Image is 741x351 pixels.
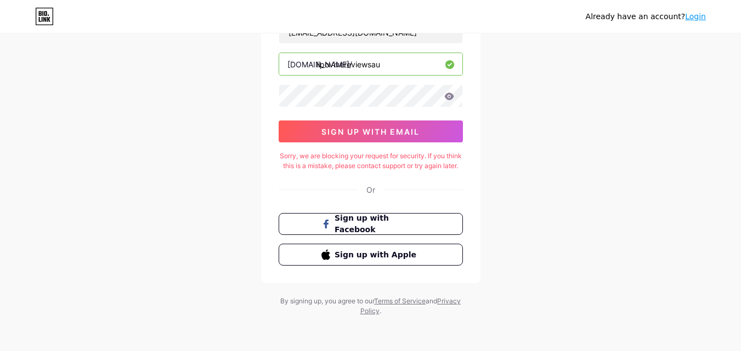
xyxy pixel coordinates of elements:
a: Terms of Service [374,297,426,305]
div: Already have an account? [586,11,706,22]
a: Login [685,12,706,21]
input: username [279,53,462,75]
span: Sign up with Facebook [335,212,420,235]
div: [DOMAIN_NAME]/ [287,59,352,70]
div: Sorry, we are blocking your request for security. If you think this is a mistake, please contact ... [279,151,463,171]
span: Sign up with Apple [335,249,420,261]
button: Sign up with Facebook [279,213,463,235]
button: sign up with email [279,120,463,142]
div: By signing up, you agree to our and . [278,296,464,316]
button: Sign up with Apple [279,244,463,266]
span: sign up with email [321,127,420,136]
div: Or [366,184,375,195]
